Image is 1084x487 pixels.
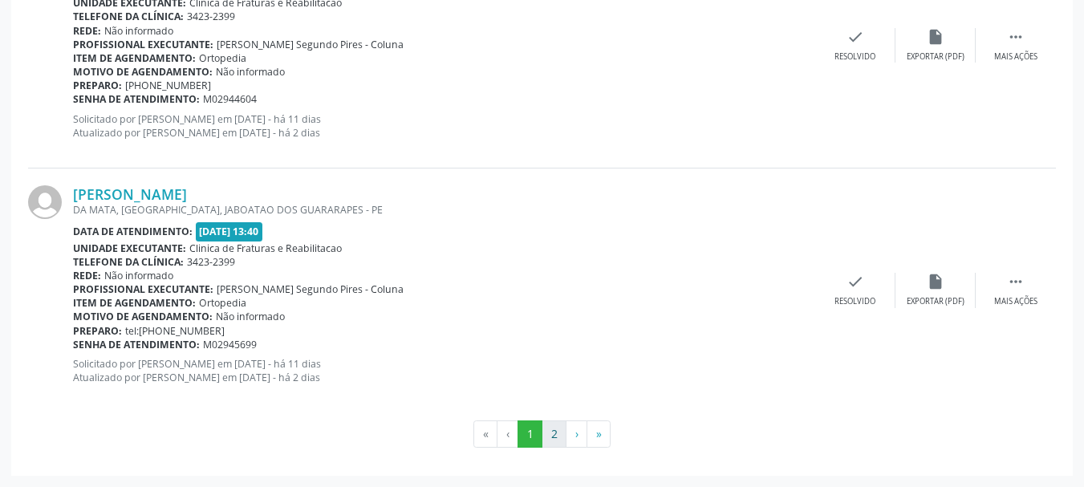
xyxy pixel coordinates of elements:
b: Telefone da clínica: [73,10,184,23]
button: Go to next page [566,420,587,448]
div: Resolvido [834,296,875,307]
div: Exportar (PDF) [907,296,964,307]
b: Senha de atendimento: [73,338,200,351]
a: [PERSON_NAME] [73,185,187,203]
img: img [28,185,62,219]
i: insert_drive_file [927,28,944,46]
span: Ortopedia [199,296,246,310]
span: M02944604 [203,92,257,106]
div: DA MATA, [GEOGRAPHIC_DATA], JABOATAO DOS GUARARAPES - PE [73,203,815,217]
b: Profissional executante: [73,38,213,51]
div: Mais ações [994,51,1037,63]
span: [DATE] 13:40 [196,222,263,241]
span: [PERSON_NAME] Segundo Pires - Coluna [217,282,404,296]
b: Data de atendimento: [73,225,193,238]
b: Preparo: [73,324,122,338]
span: M02945699 [203,338,257,351]
span: Não informado [104,24,173,38]
i:  [1007,28,1025,46]
div: Mais ações [994,296,1037,307]
b: Rede: [73,269,101,282]
span: Não informado [216,310,285,323]
span: Não informado [216,65,285,79]
button: Go to last page [587,420,611,448]
b: Rede: [73,24,101,38]
p: Solicitado por [PERSON_NAME] em [DATE] - há 11 dias Atualizado por [PERSON_NAME] em [DATE] - há 2... [73,357,815,384]
button: Go to page 2 [542,420,566,448]
span: Ortopedia [199,51,246,65]
b: Senha de atendimento: [73,92,200,106]
b: Preparo: [73,79,122,92]
i: check [846,273,864,290]
b: Motivo de agendamento: [73,310,213,323]
b: Unidade executante: [73,241,186,255]
span: [PERSON_NAME] Segundo Pires - Coluna [217,38,404,51]
b: Profissional executante: [73,282,213,296]
button: Go to page 1 [518,420,542,448]
b: Item de agendamento: [73,51,196,65]
span: 3423-2399 [187,10,235,23]
span: Clinica de Fraturas e Reabilitacao [189,241,342,255]
span: Não informado [104,269,173,282]
b: Motivo de agendamento: [73,65,213,79]
p: Solicitado por [PERSON_NAME] em [DATE] - há 11 dias Atualizado por [PERSON_NAME] em [DATE] - há 2... [73,112,815,140]
div: Resolvido [834,51,875,63]
span: [PHONE_NUMBER] [125,79,211,92]
i: check [846,28,864,46]
div: Exportar (PDF) [907,51,964,63]
i:  [1007,273,1025,290]
b: Item de agendamento: [73,296,196,310]
b: Telefone da clínica: [73,255,184,269]
span: tel:[PHONE_NUMBER] [125,324,225,338]
ul: Pagination [28,420,1056,448]
span: 3423-2399 [187,255,235,269]
i: insert_drive_file [927,273,944,290]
